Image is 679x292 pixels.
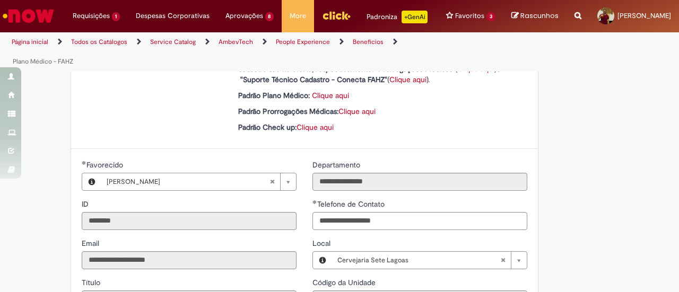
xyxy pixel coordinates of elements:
ul: Trilhas de página [8,32,445,72]
div: Padroniza [367,11,428,23]
strong: e "Suporte Técnico Cadastro - Conecta FAHZ" [238,64,501,84]
a: Service Catalog [150,38,196,46]
a: Benefícios [353,38,384,46]
span: Requisições [73,11,110,21]
span: Despesas Corporativas [136,11,210,21]
span: [PERSON_NAME] [107,173,269,190]
label: Somente leitura - ID [82,199,91,209]
a: Cervejaria Sete LagoasLimpar campo Local [332,252,527,269]
span: Telefone de Contato [317,199,387,209]
span: Necessários - Favorecido [86,160,125,170]
a: Todos os Catálogos [71,38,127,46]
label: Somente leitura - Título [82,277,102,288]
span: 1 [112,12,120,21]
a: Página inicial [12,38,48,46]
span: Cervejaria Sete Lagoas [337,252,500,269]
span: 8 [265,12,274,21]
a: Clique aqui [312,91,349,100]
a: [PERSON_NAME]Limpar campo Favorecido [101,173,296,190]
a: AmbevTech [219,38,253,46]
span: [PERSON_NAME] [617,11,671,20]
a: People Experience [276,38,330,46]
a: Rascunhos [511,11,559,21]
label: Somente leitura - Departamento [312,160,362,170]
strong: Padrão Check up: [238,122,297,132]
span: Somente leitura - Código da Unidade [312,278,378,287]
button: Favorecido, Visualizar este registro Filipe Moraes Nogueira [82,173,101,190]
input: ID [82,212,297,230]
span: Aprovações [225,11,263,21]
a: Clique aqui [457,64,494,74]
input: Departamento [312,173,527,191]
input: Telefone de Contato [312,212,527,230]
strong: IMPORTANTE: Solicitações de prorrogações de plano médico ou dúvidas sobre cadastro são na oferta,... [238,54,500,74]
label: Somente leitura - Código da Unidade [312,277,378,288]
a: Clique aqui [297,122,334,132]
span: Obrigatório Preenchido [82,161,86,165]
span: Somente leitura - Título [82,278,102,287]
span: More [290,11,306,21]
img: ServiceNow [1,5,56,26]
span: Somente leitura - ID [82,199,91,209]
span: 3 [486,12,495,21]
abbr: Limpar campo Favorecido [264,173,280,190]
input: Email [82,251,297,269]
strong: Padrão Plano Médico: [238,91,310,100]
span: Rascunhos [520,11,559,21]
a: Clique aqui [389,75,426,84]
span: Obrigatório Preenchido [312,200,317,204]
button: Local, Visualizar este registro Cervejaria Sete Lagoas [313,252,332,269]
a: Plano Médico - FAHZ [13,57,73,66]
span: Favoritos [455,11,484,21]
p: +GenAi [402,11,428,23]
img: click_logo_yellow_360x200.png [322,7,351,23]
a: Clique aqui [338,107,376,116]
label: Somente leitura - Email [82,238,101,249]
strong: Padrão Prorrogações Médicas: [238,107,338,116]
span: Somente leitura - Email [82,238,101,248]
span: Local [312,238,333,248]
abbr: Limpar campo Local [495,252,511,269]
